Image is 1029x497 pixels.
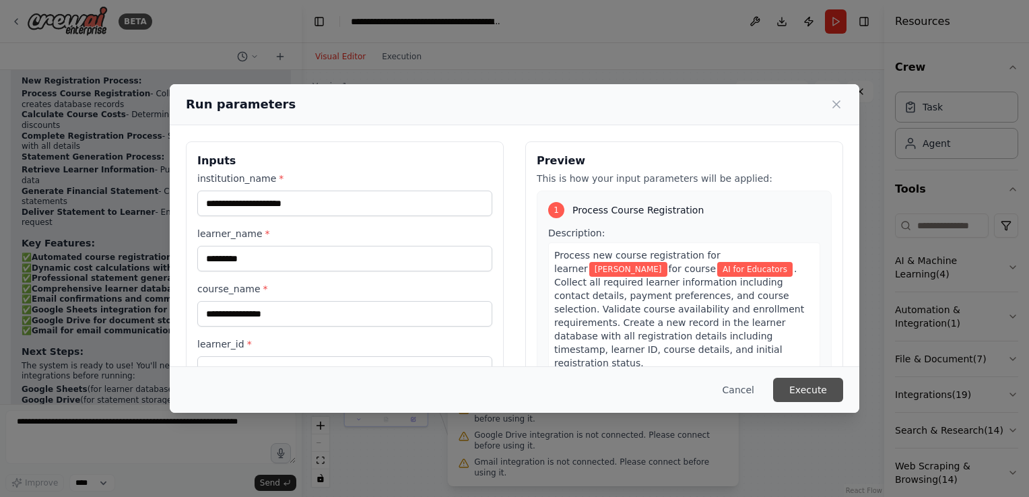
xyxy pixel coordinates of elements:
h3: Preview [537,153,832,169]
span: for course [669,263,717,274]
label: institution_name [197,172,492,185]
span: Description: [548,228,605,238]
span: Process Course Registration [572,203,704,217]
button: Execute [773,378,843,402]
span: Variable: course_name [717,262,793,277]
h2: Run parameters [186,95,296,114]
span: Variable: learner_name [589,262,667,277]
p: This is how your input parameters will be applied: [537,172,832,185]
button: Cancel [712,378,765,402]
h3: Inputs [197,153,492,169]
label: learner_id [197,337,492,351]
label: learner_name [197,227,492,240]
div: 1 [548,202,564,218]
label: course_name [197,282,492,296]
span: Process new course registration for learner [554,250,721,274]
